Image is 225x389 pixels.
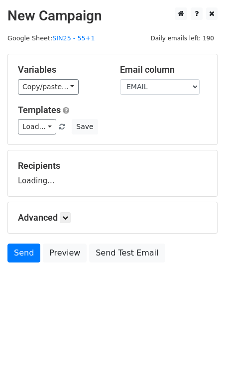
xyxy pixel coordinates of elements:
[7,34,95,42] small: Google Sheet:
[52,34,95,42] a: SIN25 - 55+1
[18,160,207,186] div: Loading...
[18,119,56,134] a: Load...
[120,64,207,75] h5: Email column
[147,33,218,44] span: Daily emails left: 190
[43,244,87,262] a: Preview
[18,64,105,75] h5: Variables
[7,7,218,24] h2: New Campaign
[18,105,61,115] a: Templates
[7,244,40,262] a: Send
[18,160,207,171] h5: Recipients
[72,119,98,134] button: Save
[18,212,207,223] h5: Advanced
[18,79,79,95] a: Copy/paste...
[147,34,218,42] a: Daily emails left: 190
[89,244,165,262] a: Send Test Email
